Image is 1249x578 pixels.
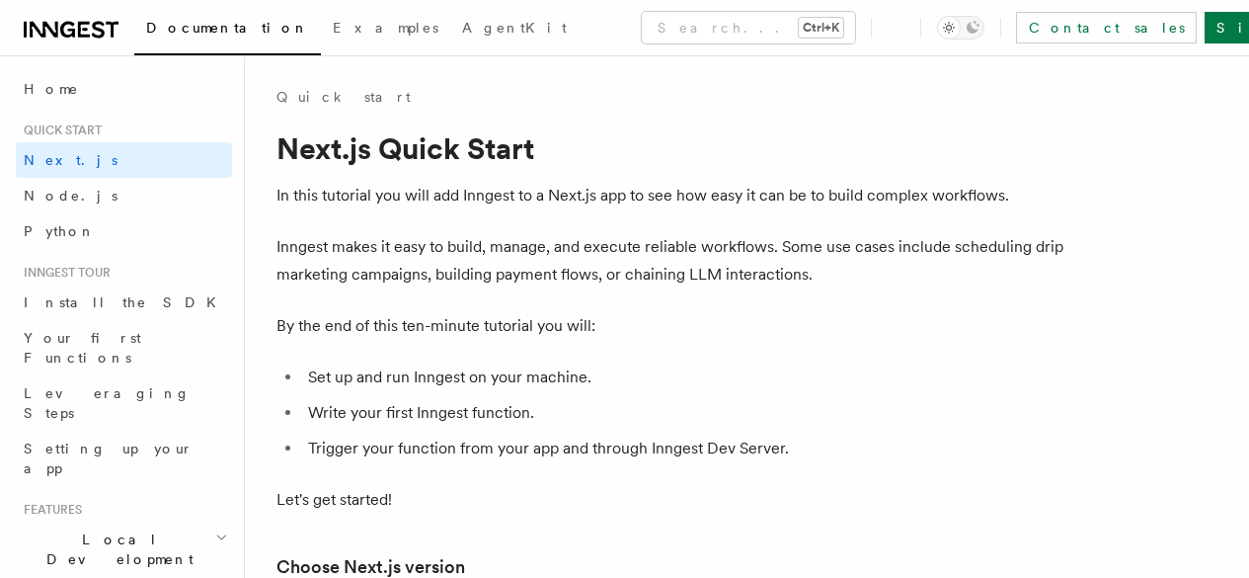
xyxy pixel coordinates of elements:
a: Install the SDK [16,285,232,320]
a: Your first Functions [16,320,232,375]
button: Local Development [16,522,232,577]
a: Quick start [276,87,411,107]
li: Trigger your function from your app and through Inngest Dev Server. [302,435,1066,462]
a: Examples [321,6,450,53]
span: Install the SDK [24,294,228,310]
span: Leveraging Steps [24,385,191,421]
span: Local Development [16,530,215,569]
a: Home [16,71,232,107]
p: By the end of this ten-minute tutorial you will: [276,312,1066,340]
p: Let's get started! [276,486,1066,514]
button: Toggle dark mode [937,16,984,40]
button: Search...Ctrl+K [642,12,855,43]
li: Write your first Inngest function. [302,399,1066,427]
h1: Next.js Quick Start [276,130,1066,166]
a: Contact sales [1016,12,1197,43]
p: In this tutorial you will add Inngest to a Next.js app to see how easy it can be to build complex... [276,182,1066,209]
span: Features [16,502,82,518]
span: Documentation [146,20,309,36]
span: Your first Functions [24,330,141,366]
a: Python [16,213,232,249]
li: Set up and run Inngest on your machine. [302,364,1066,391]
span: Node.js [24,188,117,204]
span: Setting up your app [24,441,194,476]
a: Leveraging Steps [16,375,232,431]
kbd: Ctrl+K [799,18,843,38]
a: Documentation [134,6,321,55]
a: Next.js [16,142,232,178]
span: Next.js [24,152,117,168]
span: AgentKit [462,20,567,36]
a: Node.js [16,178,232,213]
span: Python [24,223,96,239]
span: Home [24,79,79,99]
span: Examples [333,20,438,36]
a: Setting up your app [16,431,232,486]
p: Inngest makes it easy to build, manage, and execute reliable workflows. Some use cases include sc... [276,233,1066,289]
span: Inngest tour [16,265,111,281]
a: AgentKit [450,6,579,53]
span: Quick start [16,123,102,138]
